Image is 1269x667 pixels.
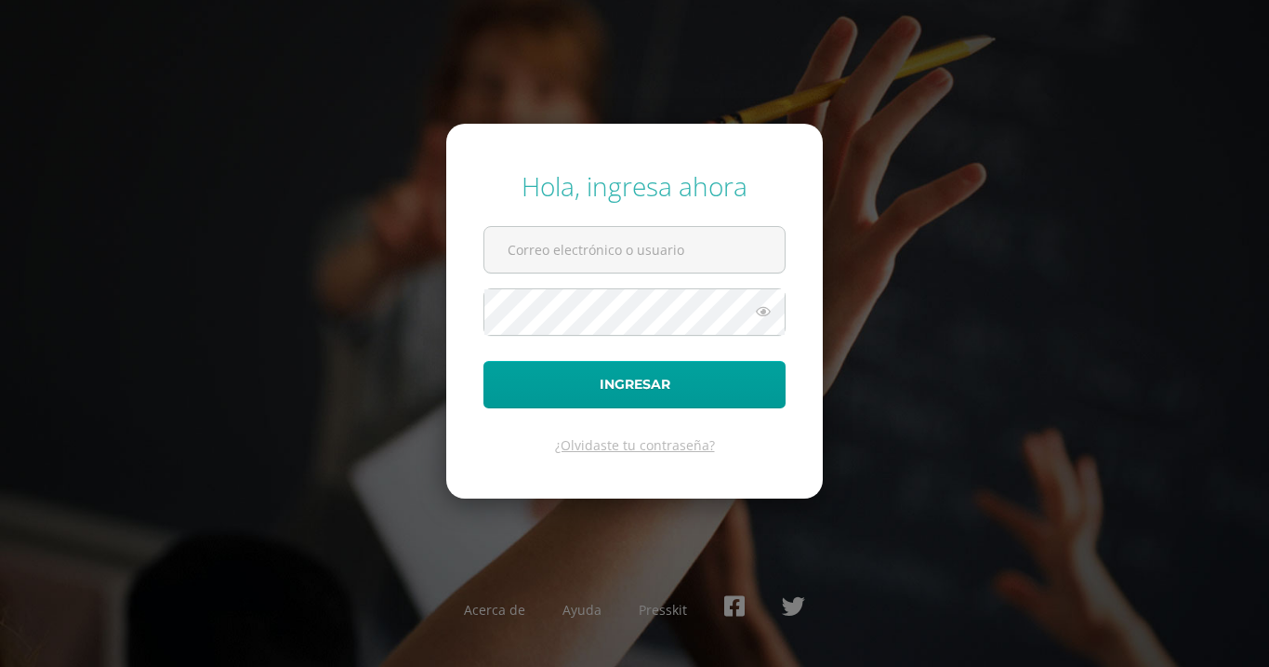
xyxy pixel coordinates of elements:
[639,601,687,619] a: Presskit
[484,227,785,273] input: Correo electrónico o usuario
[483,361,786,408] button: Ingresar
[562,601,601,619] a: Ayuda
[483,168,786,204] div: Hola, ingresa ahora
[555,436,715,454] a: ¿Olvidaste tu contraseña?
[464,601,525,619] a: Acerca de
